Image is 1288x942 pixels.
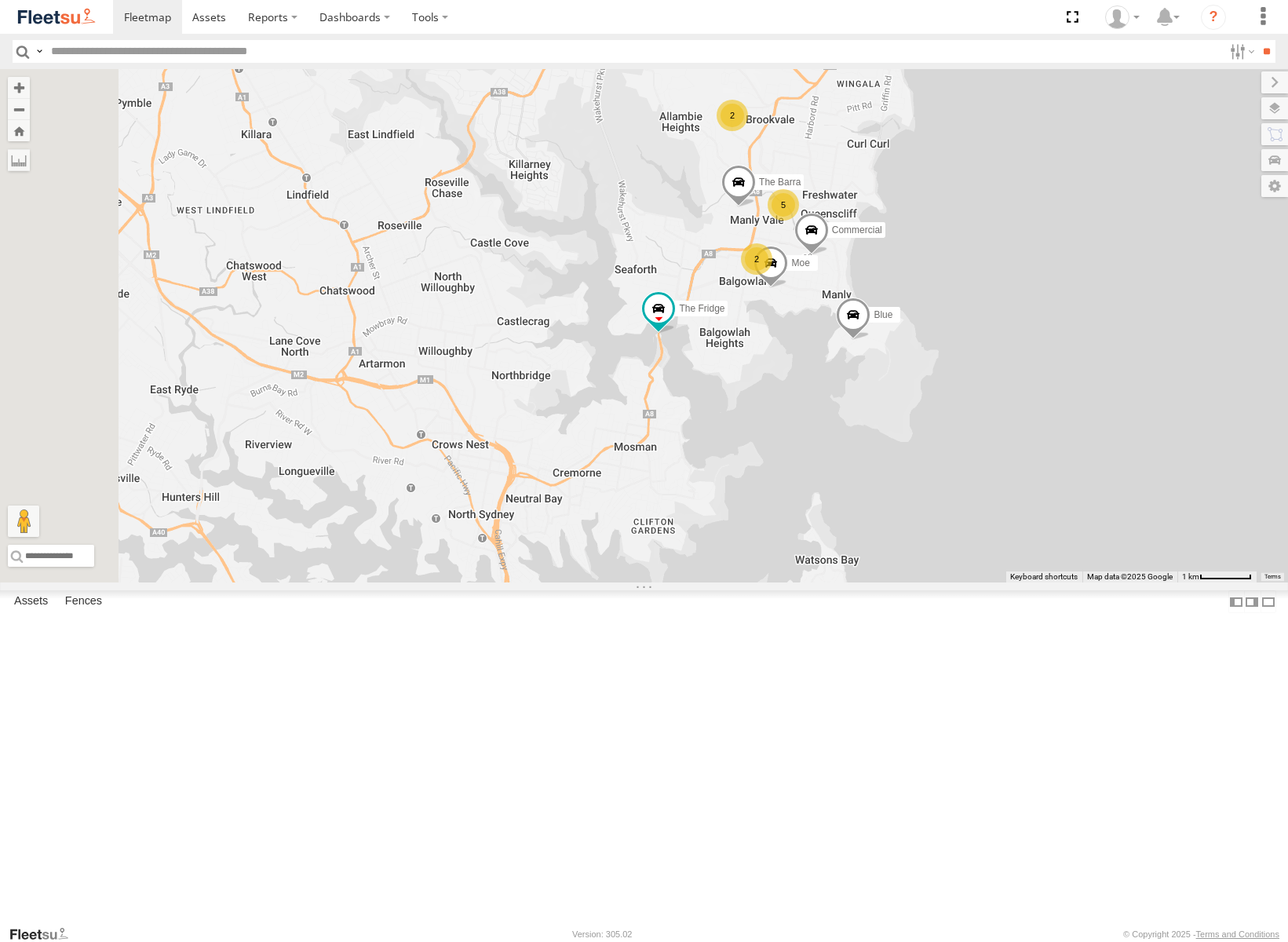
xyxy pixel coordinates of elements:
[1100,5,1145,29] div: myBins Admin
[791,257,809,268] span: Moe
[1261,590,1276,613] label: Hide Summary Table
[1201,5,1226,30] i: ?
[8,120,30,141] button: Zoom Home
[8,506,39,537] button: Drag Pegman onto the map to open Street View
[1196,929,1279,939] a: Terms and Conditions
[1261,175,1288,197] label: Map Settings
[33,40,46,63] label: Search Query
[679,303,724,314] span: The Fridge
[741,243,772,275] div: 2
[6,591,56,613] label: Assets
[1182,572,1199,581] span: 1 km
[8,98,30,120] button: Zoom out
[1123,929,1279,939] div: © Copyright 2025 -
[717,100,748,131] div: 2
[1224,40,1257,63] label: Search Filter Options
[1010,571,1078,582] button: Keyboard shortcuts
[759,177,801,188] span: The Barra
[572,929,632,939] div: Version: 305.02
[1228,590,1244,613] label: Dock Summary Table to the Left
[1177,571,1257,582] button: Map Scale: 1 km per 63 pixels
[768,189,799,221] div: 5
[1087,572,1173,581] span: Map data ©2025 Google
[9,926,81,942] a: Visit our Website
[831,225,881,235] span: Commercial
[1264,574,1281,580] a: Terms
[8,77,30,98] button: Zoom in
[16,6,97,27] img: fleetsu-logo-horizontal.svg
[57,591,110,613] label: Fences
[1244,590,1260,613] label: Dock Summary Table to the Right
[8,149,30,171] label: Measure
[874,310,892,321] span: Blue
